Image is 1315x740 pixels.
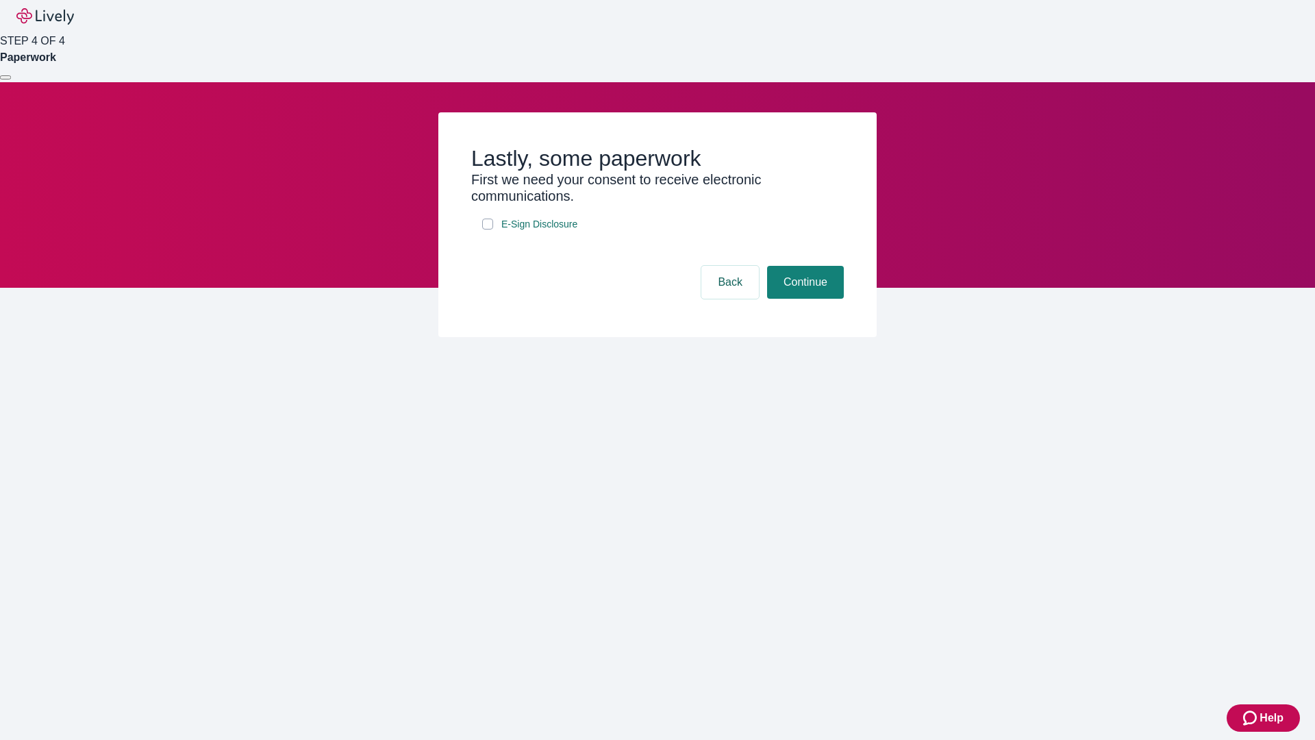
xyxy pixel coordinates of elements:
button: Zendesk support iconHelp [1227,704,1300,732]
img: Lively [16,8,74,25]
a: e-sign disclosure document [499,216,580,233]
button: Continue [767,266,844,299]
span: Help [1260,710,1283,726]
svg: Zendesk support icon [1243,710,1260,726]
h2: Lastly, some paperwork [471,145,844,171]
button: Back [701,266,759,299]
span: E-Sign Disclosure [501,217,577,232]
h3: First we need your consent to receive electronic communications. [471,171,844,204]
